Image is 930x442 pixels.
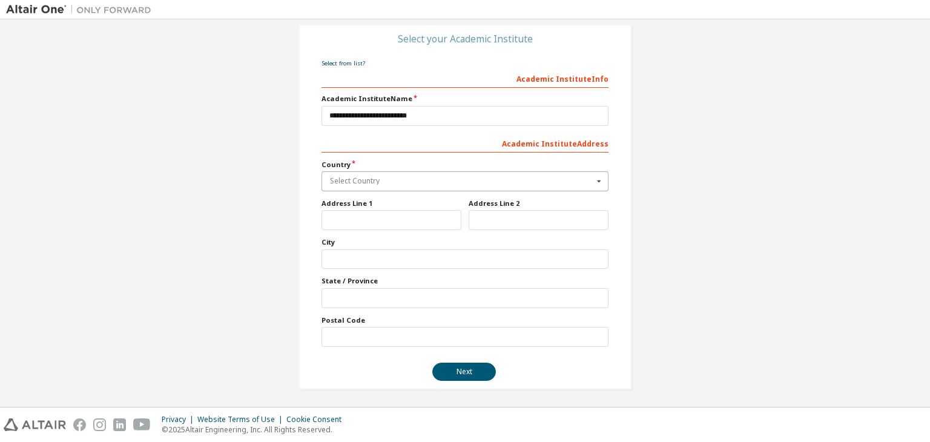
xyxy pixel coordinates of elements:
img: facebook.svg [73,418,86,431]
div: Select your Academic Institute [398,35,533,42]
div: Website Terms of Use [197,415,286,424]
img: altair_logo.svg [4,418,66,431]
img: youtube.svg [133,418,151,431]
img: linkedin.svg [113,418,126,431]
label: Country [322,160,608,170]
label: Address Line 1 [322,199,461,208]
label: Address Line 2 [469,199,608,208]
img: Altair One [6,4,157,16]
label: City [322,237,608,247]
label: Postal Code [322,315,608,325]
div: Select Country [330,177,593,185]
div: Academic Institute Address [322,133,608,153]
p: © 2025 Altair Engineering, Inc. All Rights Reserved. [162,424,349,435]
div: Privacy [162,415,197,424]
label: Academic Institute Name [322,94,608,104]
button: Next [432,363,496,381]
a: Select from list? [322,59,365,67]
div: Cookie Consent [286,415,349,424]
label: State / Province [322,276,608,286]
img: instagram.svg [93,418,106,431]
div: Academic Institute Info [322,68,608,88]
